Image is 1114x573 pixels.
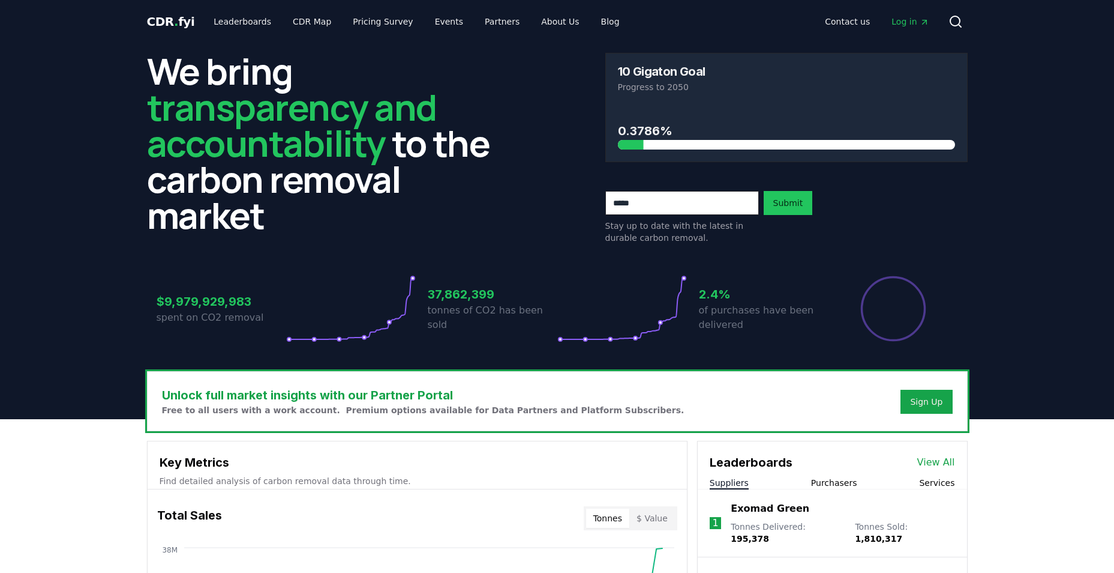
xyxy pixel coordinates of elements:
[900,390,952,414] button: Sign Up
[618,122,955,140] h3: 0.3786%
[815,11,938,32] nav: Main
[162,404,684,416] p: Free to all users with a work account. Premium options available for Data Partners and Platform S...
[699,285,828,303] h3: 2.4%
[162,386,684,404] h3: Unlock full market insights with our Partner Portal
[811,477,857,489] button: Purchasers
[605,220,759,244] p: Stay up to date with the latest in durable carbon removal.
[157,506,222,530] h3: Total Sales
[425,11,473,32] a: Events
[699,303,828,332] p: of purchases have been delivered
[157,311,286,325] p: spent on CO2 removal
[147,53,509,233] h2: We bring to the carbon removal market
[731,521,843,545] p: Tonnes Delivered :
[882,11,938,32] a: Log in
[162,546,178,554] tspan: 38M
[147,82,437,168] span: transparency and accountability
[731,502,809,516] a: Exomad Green
[147,13,195,30] a: CDR.fyi
[712,516,718,530] p: 1
[204,11,629,32] nav: Main
[910,396,942,408] a: Sign Up
[629,509,675,528] button: $ Value
[855,534,902,544] span: 1,810,317
[815,11,879,32] a: Contact us
[428,303,557,332] p: tonnes of CO2 has been sold
[204,11,281,32] a: Leaderboards
[917,455,955,470] a: View All
[919,477,954,489] button: Services
[428,285,557,303] h3: 37,862,399
[855,521,954,545] p: Tonnes Sold :
[475,11,529,32] a: Partners
[710,453,792,471] h3: Leaderboards
[174,14,178,29] span: .
[618,65,705,77] h3: 10 Gigaton Goal
[618,81,955,93] p: Progress to 2050
[160,475,675,487] p: Find detailed analysis of carbon removal data through time.
[532,11,588,32] a: About Us
[764,191,813,215] button: Submit
[591,11,629,32] a: Blog
[891,16,929,28] span: Log in
[283,11,341,32] a: CDR Map
[147,14,195,29] span: CDR fyi
[731,534,769,544] span: 195,378
[160,453,675,471] h3: Key Metrics
[157,293,286,311] h3: $9,979,929,983
[710,477,749,489] button: Suppliers
[860,275,927,342] div: Percentage of sales delivered
[586,509,629,528] button: Tonnes
[343,11,422,32] a: Pricing Survey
